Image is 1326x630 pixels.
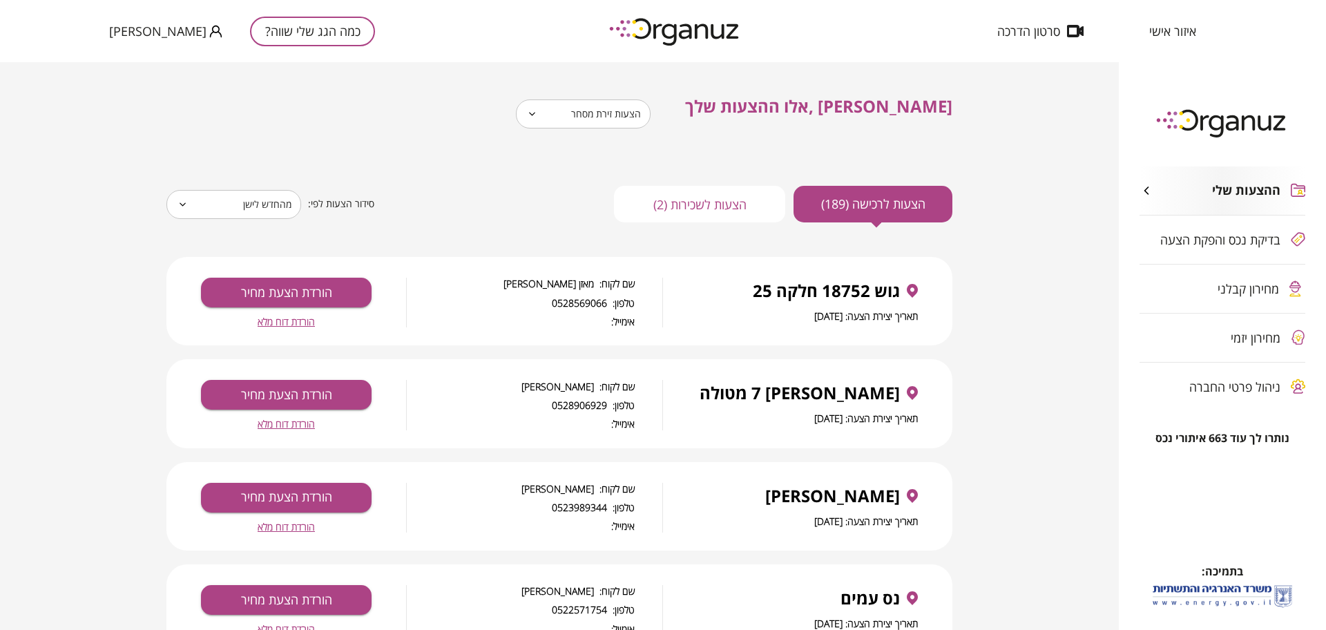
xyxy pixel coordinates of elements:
button: הורדת דוח מלא [258,316,315,327]
div: הצעות זירת מסחר [516,95,651,133]
span: אימייל: [407,520,635,532]
button: הורדת הצעת מחיר [201,483,372,513]
div: מהחדש לישן [166,185,301,224]
button: הורדת הצעת מחיר [201,380,372,410]
span: אימייל: [407,316,635,327]
span: בתמיכה: [1202,564,1243,579]
span: טלפון: 0523989344 [407,502,635,513]
span: טלפון: 0522571754 [407,604,635,615]
img: logo [1146,104,1298,142]
span: טלפון: 0528569066 [407,297,635,309]
span: שם לקוח: מאזן [PERSON_NAME] [407,278,635,289]
button: בדיקת נכס והפקת הצעה [1140,216,1305,264]
span: נותרו לך עוד 663 איתורי נכס [1155,432,1289,445]
span: נס עמים [840,589,900,608]
span: אימייל: [407,418,635,430]
span: תאריך יצירת הצעה: [DATE] [814,412,918,425]
span: איזור אישי [1149,24,1196,38]
button: כמה הגג שלי שווה? [250,17,375,46]
button: הורדת דוח מלא [258,418,315,430]
button: הורדת הצעת מחיר [201,278,372,307]
span: [PERSON_NAME] ,אלו ההצעות שלך [685,95,952,117]
span: גוש 18752 חלקה 25 [753,281,900,300]
span: שם לקוח: [PERSON_NAME] [407,483,635,495]
span: [PERSON_NAME] [765,486,900,506]
button: הצעות לשכירות (2) [614,186,785,222]
span: [PERSON_NAME] 7 מטולה [700,383,900,403]
span: בדיקת נכס והפקת הצעה [1160,233,1280,247]
span: סידור הצעות לפי: [308,198,374,211]
img: logo [599,12,751,50]
button: הורדת הצעת מחיר [201,585,372,615]
button: הצעות לרכישה (189) [794,186,952,222]
span: תאריך יצירת הצעה: [DATE] [814,617,918,630]
button: סרטון הדרכה [977,24,1104,38]
button: איזור אישי [1128,24,1217,38]
span: תאריך יצירת הצעה: [DATE] [814,515,918,528]
span: שם לקוח: [PERSON_NAME] [407,381,635,392]
span: שם לקוח: [PERSON_NAME] [407,585,635,597]
button: הורדת דוח מלא [258,521,315,533]
span: [PERSON_NAME] [109,24,206,38]
span: ההצעות שלי [1212,183,1280,198]
button: ההצעות שלי [1140,166,1305,215]
span: תאריך יצירת הצעה: [DATE] [814,309,918,323]
span: טלפון: 0528906929 [407,399,635,411]
button: [PERSON_NAME] [109,23,222,40]
img: לוגו משרד האנרגיה [1150,580,1295,612]
span: סרטון הדרכה [997,24,1060,38]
